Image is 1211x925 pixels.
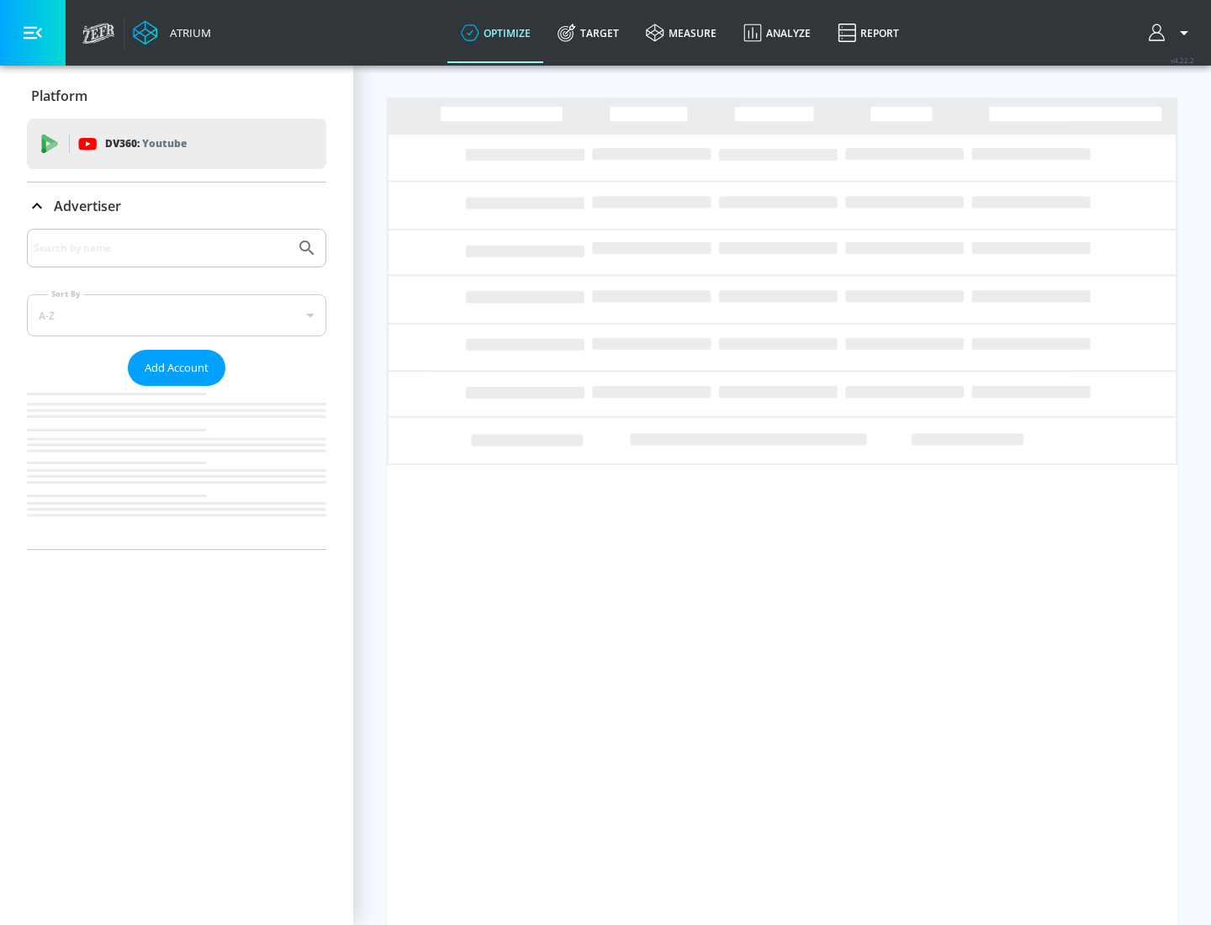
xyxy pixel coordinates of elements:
label: Sort By [48,288,84,299]
p: Advertiser [54,197,121,215]
nav: list of Advertiser [27,386,326,549]
div: Advertiser [27,182,326,230]
span: v 4.22.2 [1171,55,1194,65]
div: A-Z [27,294,326,336]
div: Advertiser [27,229,326,549]
button: Add Account [128,350,225,386]
a: Analyze [730,3,824,63]
span: Add Account [145,358,209,378]
p: Youtube [142,135,187,152]
div: Platform [27,72,326,119]
p: DV360: [105,135,187,153]
div: DV360: Youtube [27,119,326,169]
p: Platform [31,87,87,105]
input: Search by name [34,237,288,259]
a: Target [544,3,632,63]
a: measure [632,3,730,63]
a: Report [824,3,912,63]
a: Atrium [133,20,211,45]
div: Atrium [163,25,211,40]
a: optimize [447,3,544,63]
